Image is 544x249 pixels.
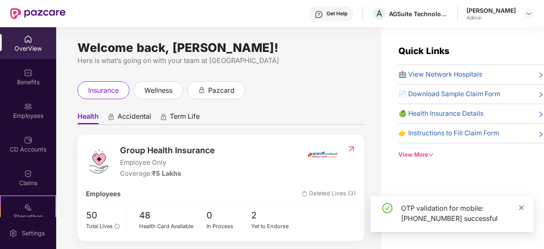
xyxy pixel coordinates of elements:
[467,14,516,21] div: Admin
[428,152,434,157] span: down
[398,89,500,99] span: 📄 Download Sample Claim Form
[538,110,544,119] span: right
[208,85,235,96] span: pazcard
[302,191,307,197] img: deleteIcon
[398,109,484,119] span: 🍏 Health Insurance Details
[107,113,115,120] div: animation
[538,71,544,80] span: right
[77,112,99,124] span: Health
[152,169,181,177] span: ₹5 Lakhs
[398,128,499,138] span: 👉 Instructions to Fill Claim Form
[1,212,55,221] div: Stepathon
[382,203,392,213] span: check-circle
[19,229,47,238] div: Settings
[77,55,364,66] div: Here is what’s going on with your team at [GEOGRAPHIC_DATA]
[139,209,206,223] span: 48
[398,46,450,56] span: Quick Links
[398,69,482,80] span: 🏥 View Network Hospitals
[518,205,524,211] span: close
[315,10,323,19] img: svg+xml;base64,PHN2ZyBpZD0iSGVscC0zMngzMiIgeG1sbnM9Imh0dHA6Ly93d3cudzMub3JnLzIwMDAvc3ZnIiB3aWR0aD...
[120,169,215,179] div: Coverage:
[24,203,32,212] img: svg+xml;base64,PHN2ZyB4bWxucz0iaHR0cDovL3d3dy53My5vcmcvMjAwMC9zdmciIHdpZHRoPSIyMSIgaGVpZ2h0PSIyMC...
[86,149,112,174] img: logo
[24,102,32,111] img: svg+xml;base64,PHN2ZyBpZD0iRW1wbG95ZWVzIiB4bWxucz0iaHR0cDovL3d3dy53My5vcmcvMjAwMC9zdmciIHdpZHRoPS...
[306,144,338,165] img: insurerIcon
[24,169,32,178] img: svg+xml;base64,PHN2ZyBpZD0iQ2xhaW0iIHhtbG5zPSJodHRwOi8vd3d3LnczLm9yZy8yMDAwL3N2ZyIgd2lkdGg9IjIwIi...
[24,136,32,144] img: svg+xml;base64,PHN2ZyBpZD0iQ0RfQWNjb3VudHMiIGRhdGEtbmFtZT0iQ0QgQWNjb3VudHMiIHhtbG5zPSJodHRwOi8vd3...
[251,209,296,223] span: 2
[144,85,172,96] span: wellness
[376,9,382,19] span: A
[10,8,66,19] img: New Pazcare Logo
[77,44,364,51] div: Welcome back, [PERSON_NAME]!
[401,203,524,223] div: OTP validation for mobile: [PHONE_NUMBER] successful
[9,229,17,238] img: svg+xml;base64,PHN2ZyBpZD0iU2V0dGluZy0yMHgyMCIgeG1sbnM9Imh0dHA6Ly93d3cudzMub3JnLzIwMDAvc3ZnIiB3aW...
[115,224,119,229] span: info-circle
[170,112,200,124] span: Term Life
[206,209,252,223] span: 0
[24,35,32,43] img: svg+xml;base64,PHN2ZyBpZD0iSG9tZSIgeG1sbnM9Imh0dHA6Ly93d3cudzMub3JnLzIwMDAvc3ZnIiB3aWR0aD0iMjAiIG...
[120,144,215,157] span: Group Health Insurance
[88,85,119,96] span: insurance
[302,189,356,199] span: Deleted Lives (3)
[467,6,516,14] div: [PERSON_NAME]
[347,145,356,153] img: RedirectIcon
[538,91,544,99] span: right
[86,189,120,199] span: Employees
[389,10,449,18] div: AGSuite Technologies Pvt Ltd
[206,222,252,231] div: In Process
[120,157,215,168] span: Employee Only
[86,223,113,229] span: Total Lives
[139,222,206,231] div: Health Card Available
[24,69,32,77] img: svg+xml;base64,PHN2ZyBpZD0iQmVuZWZpdHMiIHhtbG5zPSJodHRwOi8vd3d3LnczLm9yZy8yMDAwL3N2ZyIgd2lkdGg9Ij...
[251,222,296,231] div: Yet to Endorse
[86,209,120,223] span: 50
[398,150,544,159] div: View More
[538,130,544,138] span: right
[117,112,151,124] span: Accidental
[525,10,532,17] img: svg+xml;base64,PHN2ZyBpZD0iRHJvcGRvd24tMzJ4MzIiIHhtbG5zPSJodHRwOi8vd3d3LnczLm9yZy8yMDAwL3N2ZyIgd2...
[160,113,167,120] div: animation
[198,86,206,94] div: animation
[326,10,347,17] div: Get Help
